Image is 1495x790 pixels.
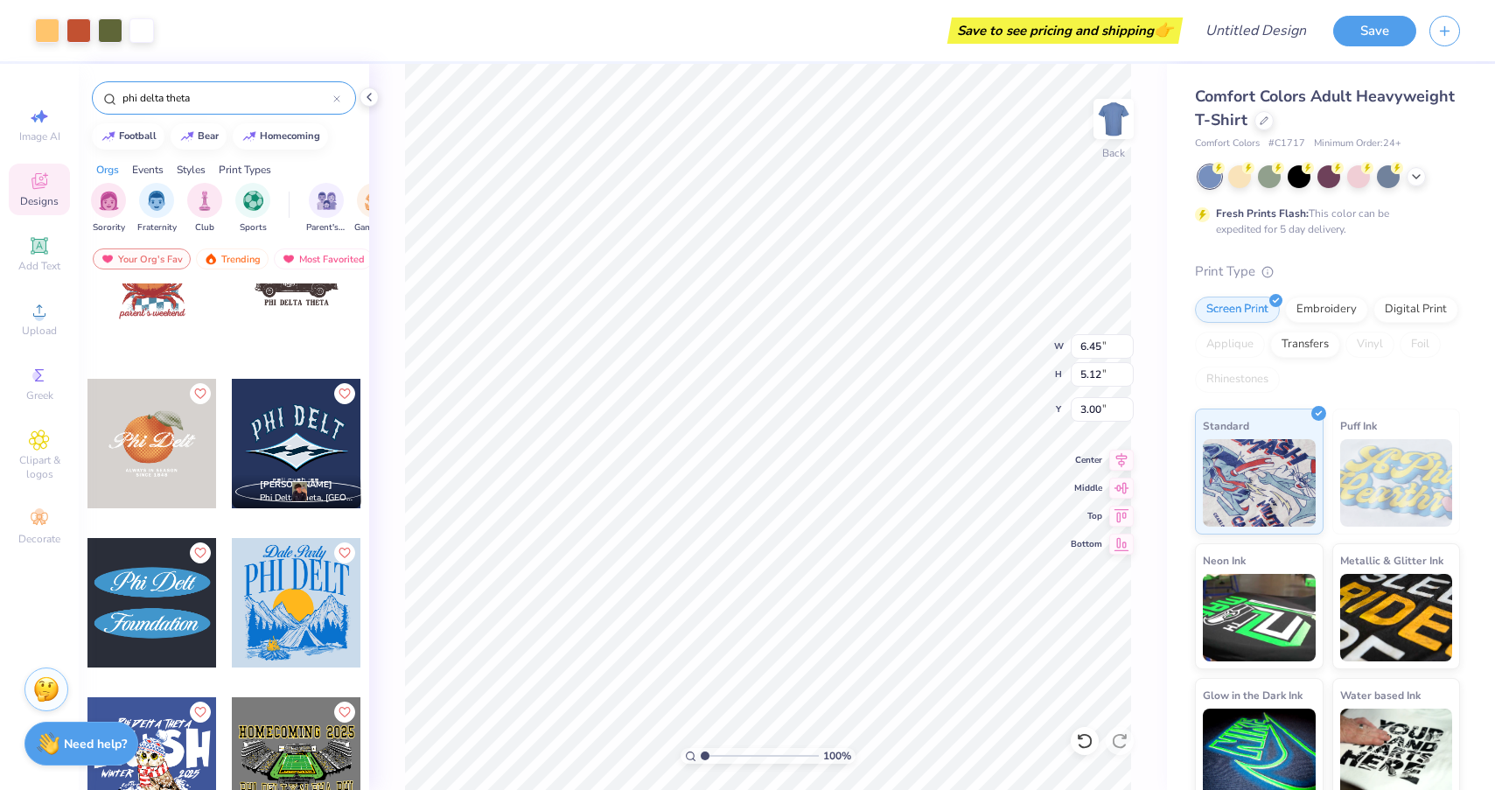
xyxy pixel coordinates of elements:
[1340,551,1443,570] span: Metallic & Glitter Ink
[187,183,222,234] div: filter for Club
[1340,439,1453,527] img: Puff Ink
[1195,262,1460,282] div: Print Type
[243,191,263,211] img: Sports Image
[334,383,355,404] button: Like
[823,748,851,764] span: 100 %
[137,183,177,234] button: filter button
[26,388,53,402] span: Greek
[1268,136,1305,151] span: # C1717
[196,248,269,269] div: Trending
[187,183,222,234] button: filter button
[195,221,214,234] span: Club
[240,221,267,234] span: Sports
[334,542,355,563] button: Like
[19,129,60,143] span: Image AI
[119,131,157,141] div: football
[235,183,270,234] div: filter for Sports
[9,453,70,481] span: Clipart & logos
[306,183,346,234] div: filter for Parent's Weekend
[1285,297,1368,323] div: Embroidery
[93,221,125,234] span: Sorority
[1203,574,1316,661] img: Neon Ink
[198,131,219,141] div: bear
[137,221,177,234] span: Fraternity
[365,191,385,211] img: Game Day Image
[1195,136,1260,151] span: Comfort Colors
[1216,206,1309,220] strong: Fresh Prints Flash:
[132,162,164,178] div: Events
[177,162,206,178] div: Styles
[171,123,227,150] button: bear
[1071,454,1102,466] span: Center
[354,183,395,234] button: filter button
[190,383,211,404] button: Like
[306,221,346,234] span: Parent's Weekend
[1333,16,1416,46] button: Save
[99,191,119,211] img: Sorority Image
[1071,482,1102,494] span: Middle
[1216,206,1431,237] div: This color can be expedited for 5 day delivery.
[1195,86,1455,130] span: Comfort Colors Adult Heavyweight T-Shirt
[1340,574,1453,661] img: Metallic & Glitter Ink
[1340,686,1421,704] span: Water based Ink
[354,183,395,234] div: filter for Game Day
[219,162,271,178] div: Print Types
[354,221,395,234] span: Game Day
[18,532,60,546] span: Decorate
[1373,297,1458,323] div: Digital Print
[1345,332,1394,358] div: Vinyl
[282,253,296,265] img: most_fav.gif
[147,191,166,211] img: Fraternity Image
[1191,13,1320,48] input: Untitled Design
[92,123,164,150] button: football
[317,191,337,211] img: Parent's Weekend Image
[1071,538,1102,550] span: Bottom
[1203,551,1246,570] span: Neon Ink
[22,324,57,338] span: Upload
[334,702,355,723] button: Like
[1195,332,1265,358] div: Applique
[306,183,346,234] button: filter button
[1195,297,1280,323] div: Screen Print
[1096,101,1131,136] img: Back
[952,17,1178,44] div: Save to see pricing and shipping
[260,479,332,491] span: [PERSON_NAME]
[1102,145,1125,161] div: Back
[1270,332,1340,358] div: Transfers
[1203,416,1249,435] span: Standard
[121,89,333,107] input: Try "Alpha"
[1314,136,1401,151] span: Minimum Order: 24 +
[96,162,119,178] div: Orgs
[1203,439,1316,527] img: Standard
[1154,19,1173,40] span: 👉
[64,736,127,752] strong: Need help?
[91,183,126,234] button: filter button
[180,131,194,142] img: trend_line.gif
[190,702,211,723] button: Like
[91,183,126,234] div: filter for Sorority
[233,123,328,150] button: homecoming
[1203,686,1303,704] span: Glow in the Dark Ink
[235,183,270,234] button: filter button
[260,131,320,141] div: homecoming
[1071,510,1102,522] span: Top
[195,191,214,211] img: Club Image
[93,248,191,269] div: Your Org's Fav
[1400,332,1441,358] div: Foil
[242,131,256,142] img: trend_line.gif
[1340,416,1377,435] span: Puff Ink
[20,194,59,208] span: Designs
[260,492,354,505] span: Phi Delta Theta, [GEOGRAPHIC_DATA][US_STATE]
[274,248,373,269] div: Most Favorited
[190,542,211,563] button: Like
[101,253,115,265] img: most_fav.gif
[18,259,60,273] span: Add Text
[137,183,177,234] div: filter for Fraternity
[204,253,218,265] img: trending.gif
[101,131,115,142] img: trend_line.gif
[1195,367,1280,393] div: Rhinestones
